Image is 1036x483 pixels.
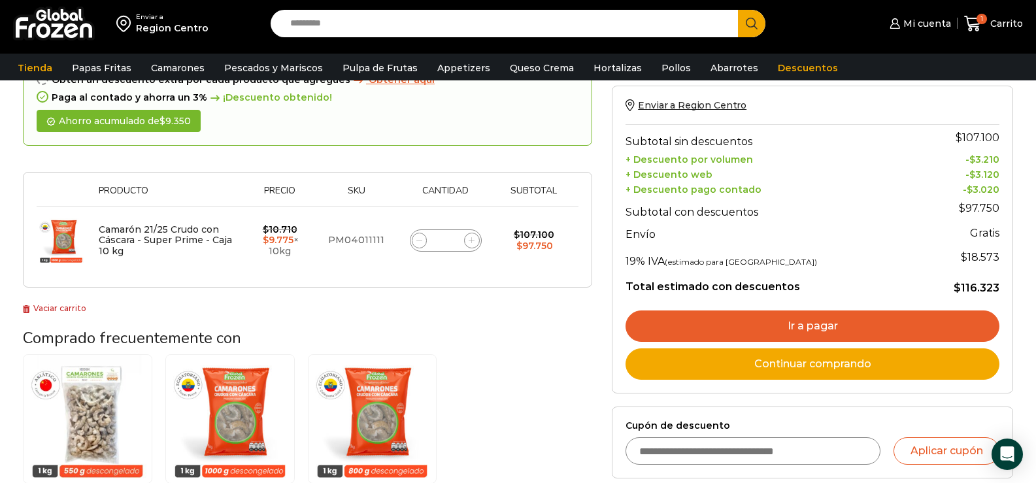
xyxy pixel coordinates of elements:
div: Enviar a [136,12,209,22]
a: Vaciar carrito [23,303,86,313]
th: Precio [242,186,317,206]
th: Subtotal [495,186,572,206]
span: $ [969,169,975,180]
th: Sku [317,186,396,206]
span: $ [954,282,961,294]
span: $ [961,251,967,263]
span: Comprado frecuentemente con [23,327,241,348]
a: Enviar a Region Centro [626,99,746,111]
span: 18.573 [961,251,999,263]
th: Envío [626,222,918,244]
td: PM04011111 [317,207,396,275]
bdi: 9.775 [263,234,293,246]
span: 1 [977,14,987,24]
span: Carrito [987,17,1023,30]
label: Cupón de descuento [626,420,999,431]
th: Producto [92,186,242,206]
small: (estimado para [GEOGRAPHIC_DATA]) [665,257,817,267]
a: Hortalizas [587,56,648,80]
span: $ [263,224,269,235]
span: $ [969,154,975,165]
input: Product quantity [437,231,455,250]
a: Pollos [655,56,697,80]
th: Subtotal con descuentos [626,195,918,222]
th: Subtotal sin descuentos [626,124,918,150]
a: Pulpa de Frutas [336,56,424,80]
th: Total estimado con descuentos [626,271,918,295]
strong: Gratis [970,227,999,239]
span: ¡Descuento obtenido! [207,92,332,103]
a: Camarones [144,56,211,80]
td: - [918,180,999,195]
div: Open Intercom Messenger [992,439,1023,470]
th: + Descuento pago contado [626,180,918,195]
a: Queso Crema [503,56,580,80]
div: Paga al contado y ahorra un 3% [37,92,578,103]
a: 1 Carrito [964,8,1023,39]
a: Camarón 21/25 Crudo con Cáscara - Super Prime - Caja 10 kg [99,224,232,258]
span: $ [956,131,962,144]
button: Search button [738,10,765,37]
bdi: 107.100 [514,229,554,241]
span: Enviar a Region Centro [638,99,746,111]
th: Cantidad [395,186,495,206]
bdi: 116.323 [954,282,999,294]
bdi: 3.020 [967,184,999,195]
a: Ir a pagar [626,310,999,342]
span: $ [159,115,165,127]
a: Obtener aqui [350,75,435,86]
a: Papas Fritas [65,56,138,80]
a: Mi cuenta [886,10,950,37]
bdi: 9.350 [159,115,191,127]
bdi: 97.750 [516,240,553,252]
bdi: 3.120 [969,169,999,180]
td: - [918,151,999,166]
bdi: 3.210 [969,154,999,165]
a: Pescados y Mariscos [218,56,329,80]
span: $ [514,229,520,241]
th: + Descuento web [626,165,918,180]
span: $ [959,202,965,214]
a: Appetizers [431,56,497,80]
span: $ [967,184,973,195]
td: - [918,165,999,180]
th: + Descuento por volumen [626,151,918,166]
a: Tienda [11,56,59,80]
bdi: 10.710 [263,224,297,235]
a: Abarrotes [704,56,765,80]
bdi: 107.100 [956,131,999,144]
td: × 10kg [242,207,317,275]
div: Obtén un descuento extra por cada producto que agregues [37,75,578,86]
span: $ [516,240,522,252]
bdi: 97.750 [959,202,999,214]
a: Continuar comprando [626,348,999,380]
span: Mi cuenta [900,17,951,30]
button: Aplicar cupón [894,437,999,465]
img: address-field-icon.svg [116,12,136,35]
span: $ [263,234,269,246]
th: 19% IVA [626,244,918,271]
a: Descuentos [771,56,844,80]
div: Region Centro [136,22,209,35]
div: Ahorro acumulado de [37,110,201,133]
